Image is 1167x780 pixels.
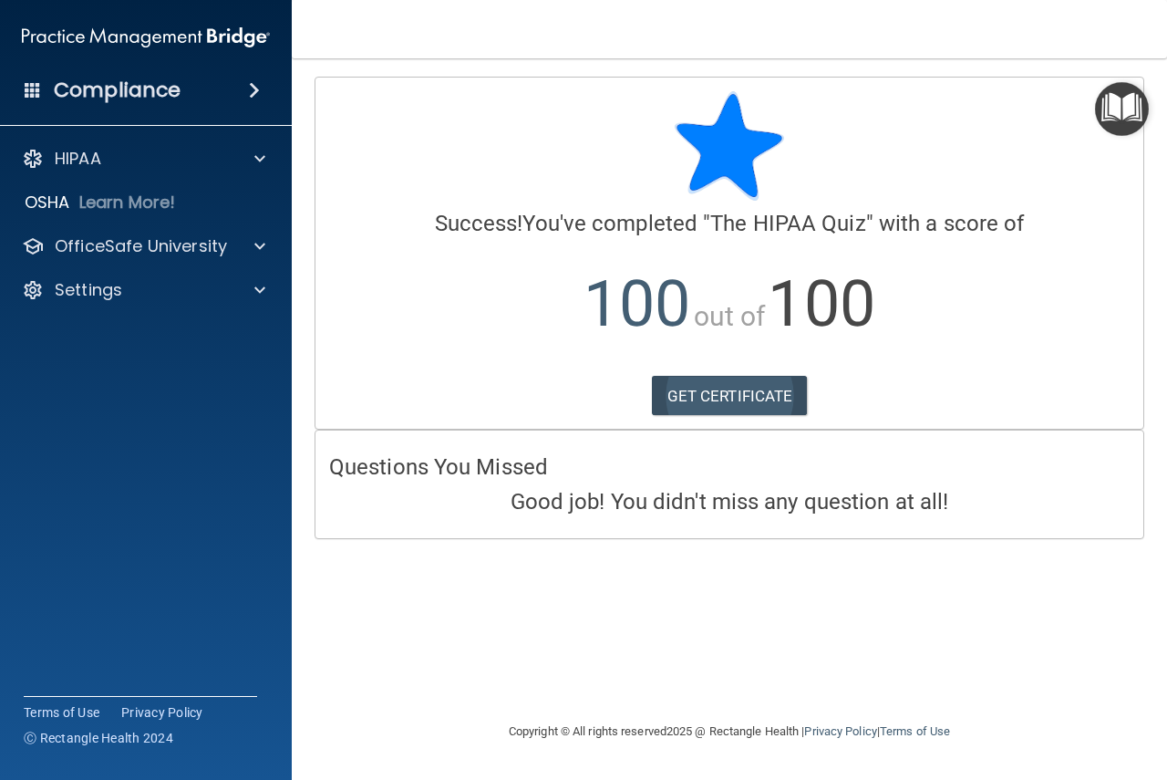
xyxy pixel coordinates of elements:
p: HIPAA [55,148,101,170]
p: Learn More! [79,192,176,213]
div: Copyright © All rights reserved 2025 @ Rectangle Health | | [397,702,1062,761]
a: Terms of Use [24,703,99,722]
button: Open Resource Center [1095,82,1149,136]
span: 100 [768,266,874,341]
p: Settings [55,279,122,301]
p: OSHA [25,192,70,213]
img: PMB logo [22,19,270,56]
a: GET CERTIFICATE [652,376,808,416]
a: Settings [22,279,265,301]
h4: You've completed " " with a score of [329,212,1130,235]
a: Privacy Policy [804,724,876,738]
h4: Compliance [54,78,181,103]
a: Terms of Use [880,724,950,738]
span: out of [694,300,766,332]
span: The HIPAA Quiz [710,211,865,236]
span: Ⓒ Rectangle Health 2024 [24,729,173,747]
a: OfficeSafe University [22,235,265,257]
img: blue-star-rounded.9d042014.png [675,91,784,201]
a: Privacy Policy [121,703,203,722]
span: Success! [435,211,523,236]
h4: Questions You Missed [329,455,1130,479]
p: OfficeSafe University [55,235,227,257]
span: 100 [583,266,690,341]
h4: Good job! You didn't miss any question at all! [329,490,1130,514]
a: HIPAA [22,148,265,170]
